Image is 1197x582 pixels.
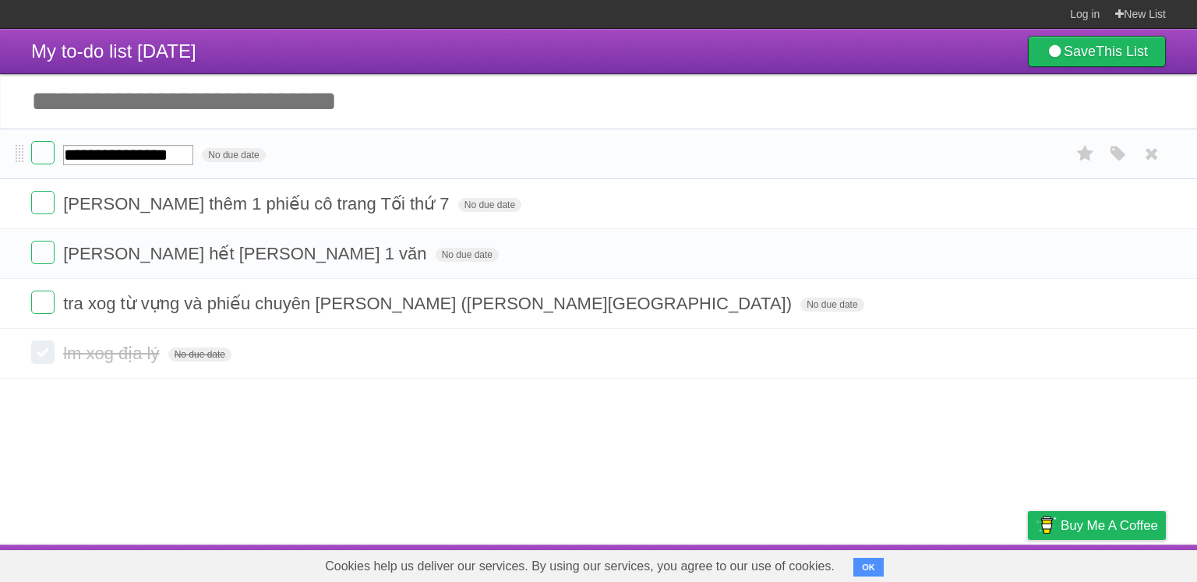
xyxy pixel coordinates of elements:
b: This List [1096,44,1148,59]
span: No due date [800,298,863,312]
span: No due date [168,347,231,362]
a: Developers [872,548,935,578]
span: [PERSON_NAME] thêm 1 phiếu cô trang Tối thứ 7 [63,194,453,213]
label: Done [31,340,55,364]
span: Cookies help us deliver our services. By using our services, you agree to our use of cookies. [309,551,850,582]
label: Done [31,191,55,214]
a: Terms [955,548,989,578]
a: Buy me a coffee [1028,511,1166,540]
span: lm xog địa lý [63,344,163,363]
label: Done [31,291,55,314]
a: SaveThis List [1028,36,1166,67]
span: No due date [436,248,499,262]
a: Privacy [1008,548,1048,578]
span: tra xog từ vựng và phiếu chuyên [PERSON_NAME] ([PERSON_NAME][GEOGRAPHIC_DATA]) [63,294,796,313]
span: My to-do list [DATE] [31,41,196,62]
img: Buy me a coffee [1036,512,1057,538]
span: Buy me a coffee [1061,512,1158,539]
a: Suggest a feature [1068,548,1166,578]
label: Done [31,141,55,164]
label: Star task [1071,141,1100,167]
button: OK [853,558,884,577]
a: About [821,548,853,578]
label: Done [31,241,55,264]
span: No due date [458,198,521,212]
span: [PERSON_NAME] hết [PERSON_NAME] 1 văn [63,244,430,263]
span: No due date [202,148,265,162]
